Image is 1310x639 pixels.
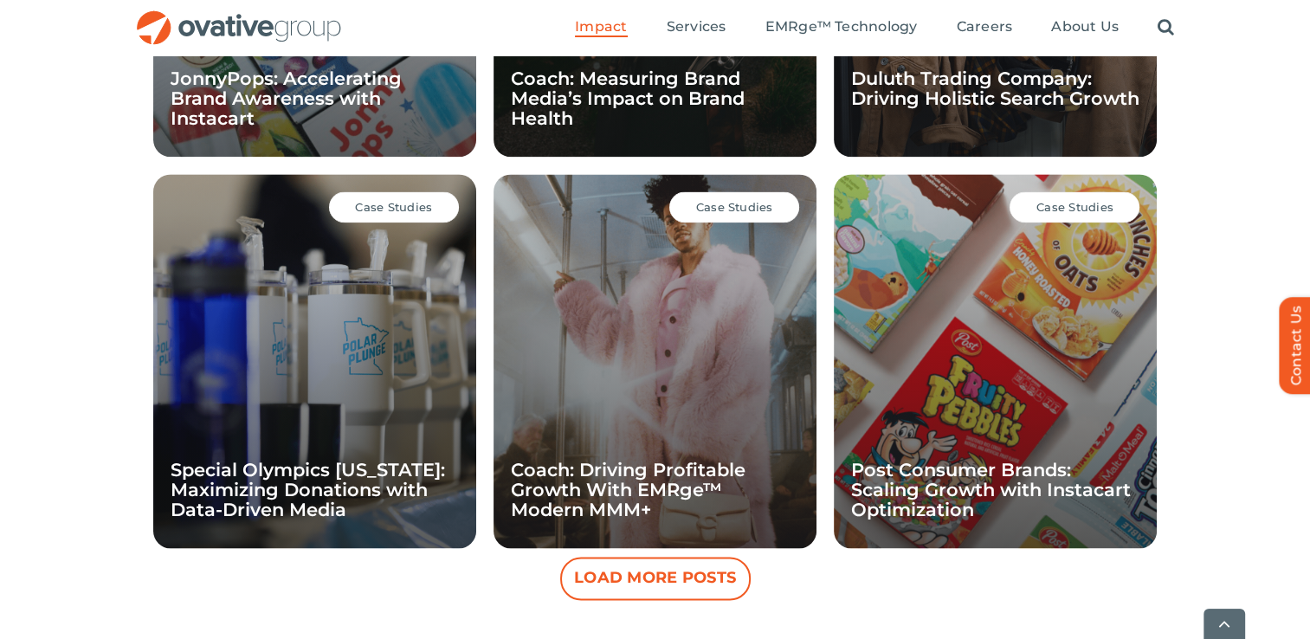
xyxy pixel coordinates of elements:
span: Careers [957,18,1013,35]
span: EMRge™ Technology [765,18,917,35]
a: Coach: Driving Profitable Growth With EMRge™ Modern MMM+ [511,459,745,520]
a: Impact [575,18,627,37]
a: EMRge™ Technology [765,18,917,37]
a: Search [1158,18,1174,37]
span: Services [667,18,726,35]
a: Careers [957,18,1013,37]
a: JonnyPops: Accelerating Brand Awareness with Instacart [171,68,402,129]
a: OG_Full_horizontal_RGB [135,9,343,25]
button: Load More Posts [560,557,751,600]
span: About Us [1051,18,1119,35]
a: About Us [1051,18,1119,37]
a: Coach: Measuring Brand Media’s Impact on Brand Health [511,68,745,129]
a: Duluth Trading Company: Driving Holistic Search Growth [851,68,1139,109]
a: Services [667,18,726,37]
span: Impact [575,18,627,35]
a: Post Consumer Brands: Scaling Growth with Instacart Optimization [851,459,1131,520]
a: Special Olympics [US_STATE]: Maximizing Donations with Data-Driven Media [171,459,445,520]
